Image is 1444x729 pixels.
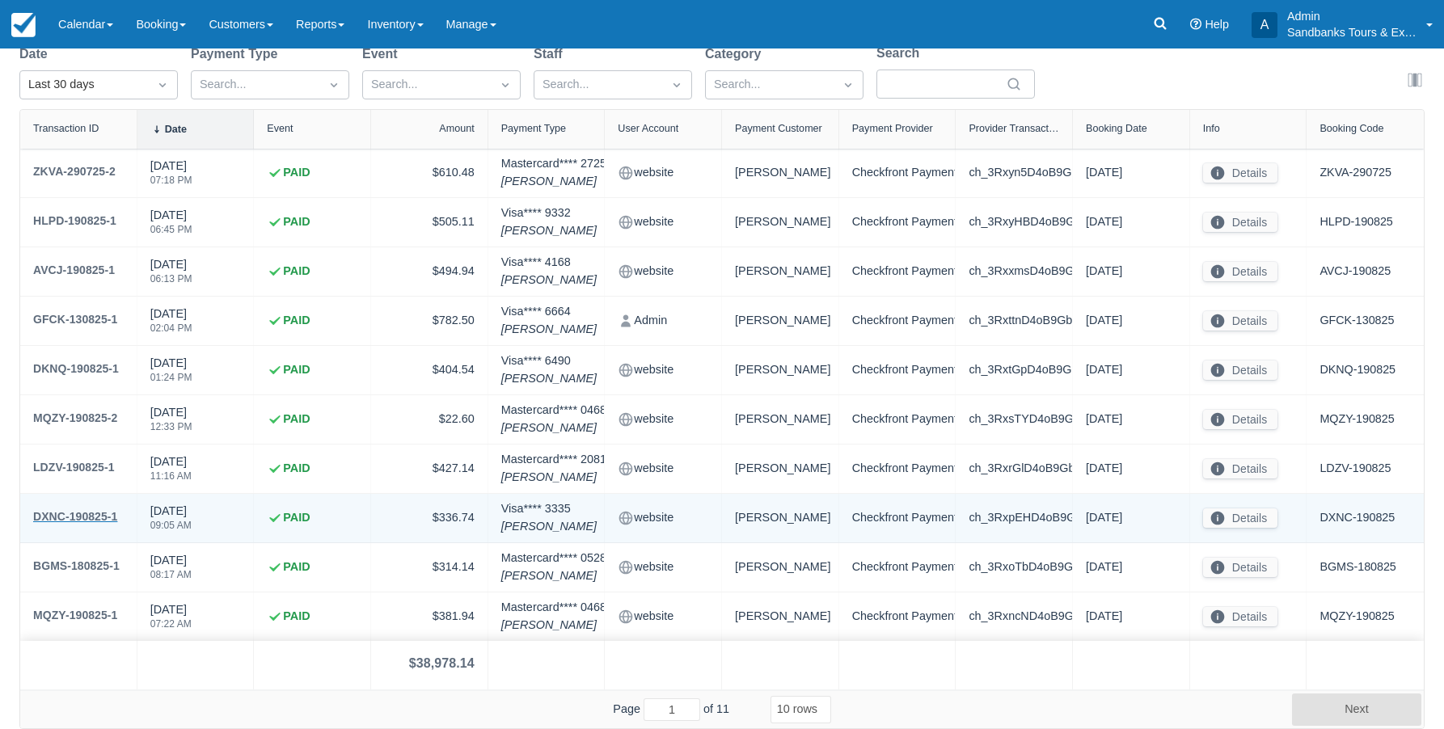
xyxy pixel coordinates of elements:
[1203,459,1277,478] button: Details
[618,359,708,381] div: website
[154,77,171,93] span: Dropdown icon
[501,173,606,191] em: [PERSON_NAME]
[618,408,708,431] div: website
[283,509,310,527] strong: PAID
[501,402,606,436] div: Mastercard **** 0468
[33,162,116,184] a: ZKVA-290725-2
[384,605,475,628] div: $381.94
[618,310,708,332] div: Admin
[501,419,606,437] em: [PERSON_NAME]
[1252,12,1277,38] div: A
[1203,558,1277,577] button: Details
[1086,260,1176,283] div: [DATE]
[852,507,943,529] div: Checkfront Payments
[534,44,569,64] label: Staff
[735,260,825,283] div: [PERSON_NAME]
[1203,123,1220,134] div: Info
[150,404,192,441] div: [DATE]
[501,222,597,240] em: [PERSON_NAME]
[852,457,943,480] div: Checkfront Payments
[33,359,119,378] div: DKNQ-190825-1
[852,605,943,628] div: Checkfront Payments
[497,77,513,93] span: Dropdown icon
[283,312,310,330] strong: PAID
[852,359,943,381] div: Checkfront Payments
[1086,359,1176,381] div: [DATE]
[735,359,825,381] div: [PERSON_NAME]
[33,605,117,628] a: MQZY-190825-1
[969,605,1059,628] div: ch_3RxncND4oB9Gbrmp1UqVsFRF
[33,260,115,280] div: AVCJ-190825-1
[283,213,310,231] strong: PAID
[150,256,192,293] div: [DATE]
[1086,605,1176,628] div: [DATE]
[33,457,115,477] div: LDZV-190825-1
[1203,163,1277,183] button: Details
[1203,607,1277,626] button: Details
[618,162,708,184] div: website
[1292,693,1421,726] button: Next
[384,556,475,579] div: $314.14
[1319,460,1391,478] a: LDZV-190825
[33,507,117,526] div: DXNC-190825-1
[613,698,729,721] span: Page of
[33,408,117,428] div: MQZY-190825-2
[969,408,1059,431] div: ch_3RxsTYD4oB9Gbrmp1auSWtLM
[852,556,943,579] div: Checkfront Payments
[501,469,606,487] em: [PERSON_NAME]
[1319,123,1383,134] div: Booking Code
[150,373,192,382] div: 01:24 PM
[1205,18,1229,31] span: Help
[1086,211,1176,234] div: [DATE]
[618,211,708,234] div: website
[501,599,606,634] div: Mastercard **** 0468
[150,422,192,432] div: 12:33 PM
[1086,123,1147,134] div: Booking Date
[705,44,767,64] label: Category
[876,44,926,63] label: Search
[1086,162,1176,184] div: [DATE]
[618,123,678,134] div: User Account
[150,601,192,638] div: [DATE]
[33,457,115,480] a: LDZV-190825-1
[150,453,192,491] div: [DATE]
[852,123,933,134] div: Payment Provider
[150,552,192,589] div: [DATE]
[1319,558,1395,576] a: BGMS-180825
[501,567,606,585] em: [PERSON_NAME]
[735,605,825,628] div: [PERSON_NAME]
[1287,24,1417,40] p: Sandbanks Tours & Experiences
[384,457,475,480] div: $427.14
[501,518,597,536] em: [PERSON_NAME]
[1203,410,1277,429] button: Details
[165,124,187,135] div: Date
[150,306,192,343] div: [DATE]
[33,605,117,625] div: MQZY-190825-1
[19,44,54,64] label: Date
[1203,311,1277,331] button: Details
[1319,312,1394,330] a: GFCK-130825
[33,359,119,381] a: DKNQ-190825-1
[735,162,825,184] div: [PERSON_NAME]
[33,211,116,234] a: HLPD-190825-1
[969,359,1059,381] div: ch_3RxtGpD4oB9Gbrmp0HiVcxEG
[1086,556,1176,579] div: [DATE]
[1319,411,1394,428] a: MQZY-190825
[150,503,192,540] div: [DATE]
[33,162,116,181] div: ZKVA-290725-2
[735,457,825,480] div: [PERSON_NAME]
[618,260,708,283] div: website
[501,321,597,339] em: [PERSON_NAME]
[1190,19,1201,30] i: Help
[735,211,825,234] div: [PERSON_NAME]
[150,323,192,333] div: 02:04 PM
[735,408,825,431] div: [PERSON_NAME]
[150,175,192,185] div: 07:18 PM
[33,260,115,283] a: AVCJ-190825-1
[735,556,825,579] div: [PERSON_NAME]
[283,263,310,280] strong: PAID
[1319,509,1395,527] a: DXNC-190825
[735,123,822,134] div: Payment Customer
[969,123,1059,134] div: Provider Transaction
[852,310,943,332] div: Checkfront Payments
